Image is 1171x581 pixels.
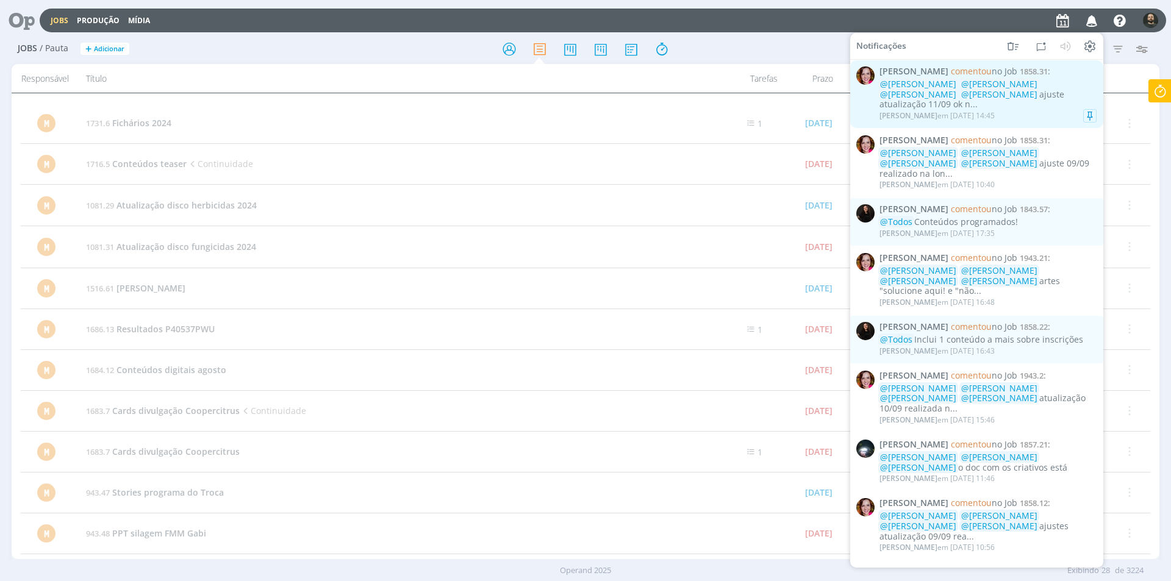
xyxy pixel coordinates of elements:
span: comentou [951,65,992,77]
a: 1683.7Cards divulgação Coopercitrus [86,446,240,457]
span: : [879,498,1097,508]
span: Adicionar [94,45,124,53]
span: [PERSON_NAME] [879,110,937,121]
a: 1081.31Atualização disco fungicidas 2024 [86,241,256,252]
div: M [37,443,56,461]
span: no Job [951,369,1017,381]
span: @[PERSON_NAME] [880,382,956,393]
span: PPT silagem FMM Gabi [112,527,206,539]
span: @[PERSON_NAME] [880,451,956,462]
span: 1081.29 [86,200,114,211]
span: @[PERSON_NAME] [880,520,956,532]
div: atualização 10/09 realizada n... [879,383,1097,413]
span: @[PERSON_NAME] [961,88,1037,99]
span: Continuidade [187,158,253,169]
div: em [DATE] 14:45 [879,112,995,120]
span: comentou [951,497,992,508]
span: [PERSON_NAME] [879,66,948,77]
span: @Todos [880,216,912,227]
span: Stories programa do Troca [112,487,224,498]
div: ajuste 09/09 realizado na lon... [879,148,1097,179]
a: 1686.13Resultados P40537PWU [86,323,215,335]
span: 1686.13 [86,324,114,335]
div: em [DATE] 16:43 [879,346,995,355]
div: Responsável [12,64,79,93]
span: [PERSON_NAME] [879,473,937,483]
div: em [DATE] 15:46 [879,415,995,424]
span: / Pauta [40,43,68,54]
span: Exibindo [1067,565,1099,577]
div: M [37,155,56,173]
div: em [DATE] 11:46 [879,474,995,483]
span: no Job [951,252,1017,263]
span: 1683.7 [86,446,110,457]
span: [PERSON_NAME] [879,179,937,190]
span: @[PERSON_NAME] [961,382,1037,393]
div: [DATE] [805,119,833,127]
span: [PERSON_NAME] [879,498,948,508]
div: ajustes atualização 09/09 rea... [879,511,1097,541]
span: comentou [951,134,992,146]
img: S [856,204,875,223]
span: @[PERSON_NAME] [961,78,1037,90]
span: Conteúdos teaser [112,158,187,169]
div: M [37,114,56,132]
img: B [856,253,875,271]
span: : [879,371,1097,381]
div: Prazo [785,64,861,93]
a: 1081.29Atualização disco herbicidas 2024 [86,199,257,211]
span: Resultados P40537PWU [116,323,215,335]
span: 1683.7 [86,405,110,416]
div: M [37,238,56,256]
span: Conteúdos digitais agosto [116,364,226,376]
span: 1731.6 [86,118,110,129]
span: @[PERSON_NAME] [880,147,956,159]
div: [DATE] [805,201,833,210]
span: @[PERSON_NAME] [961,451,1037,462]
button: Mídia [124,16,154,26]
span: [PERSON_NAME] [879,542,937,552]
span: [PERSON_NAME] [879,135,948,146]
button: Jobs [47,16,72,26]
span: 1858.12 [1020,497,1048,508]
span: 1858.31 [1020,135,1048,146]
img: G [856,440,875,458]
img: B [856,498,875,516]
span: Continuidade [240,405,306,416]
div: [DATE] [805,325,833,333]
div: em [DATE] 10:56 [879,543,995,552]
span: 1516.61 [86,283,114,294]
span: : [879,440,1097,450]
span: comentou [951,369,992,381]
span: [PERSON_NAME] [879,567,948,577]
span: comentou [951,321,992,332]
span: @Todos [880,333,912,345]
a: 1731.6Fichários 2024 [86,117,171,129]
span: Cards divulgação Coopercitrus [112,405,240,416]
span: [PERSON_NAME] [879,322,948,332]
span: [PERSON_NAME] [879,414,937,424]
a: Jobs [51,15,68,26]
span: @[PERSON_NAME] [961,147,1037,159]
span: Atualização disco fungicidas 2024 [116,241,256,252]
span: 1 [757,118,762,129]
div: em [DATE] 17:35 [879,229,995,238]
span: [PERSON_NAME] [116,282,185,294]
div: [DATE] [805,447,833,456]
div: artes "solucione aqui! e "não... [879,266,1097,296]
div: M [37,402,56,420]
div: em [DATE] 16:48 [879,298,995,307]
span: no Job [951,203,1017,215]
span: @[PERSON_NAME] [961,157,1037,169]
span: 1684.12 [86,365,114,376]
span: [PERSON_NAME] [879,228,937,238]
img: B [856,371,875,389]
span: @[PERSON_NAME] [961,265,1037,276]
a: 1716.5Conteúdos teaser [86,158,187,169]
span: Jobs [18,43,37,54]
div: [DATE] [805,243,833,251]
span: 1858.22 [1020,321,1048,332]
span: comentou [951,438,992,450]
a: 1684.12Conteúdos digitais agosto [86,364,226,376]
div: Conteúdos programados! [879,217,1097,227]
